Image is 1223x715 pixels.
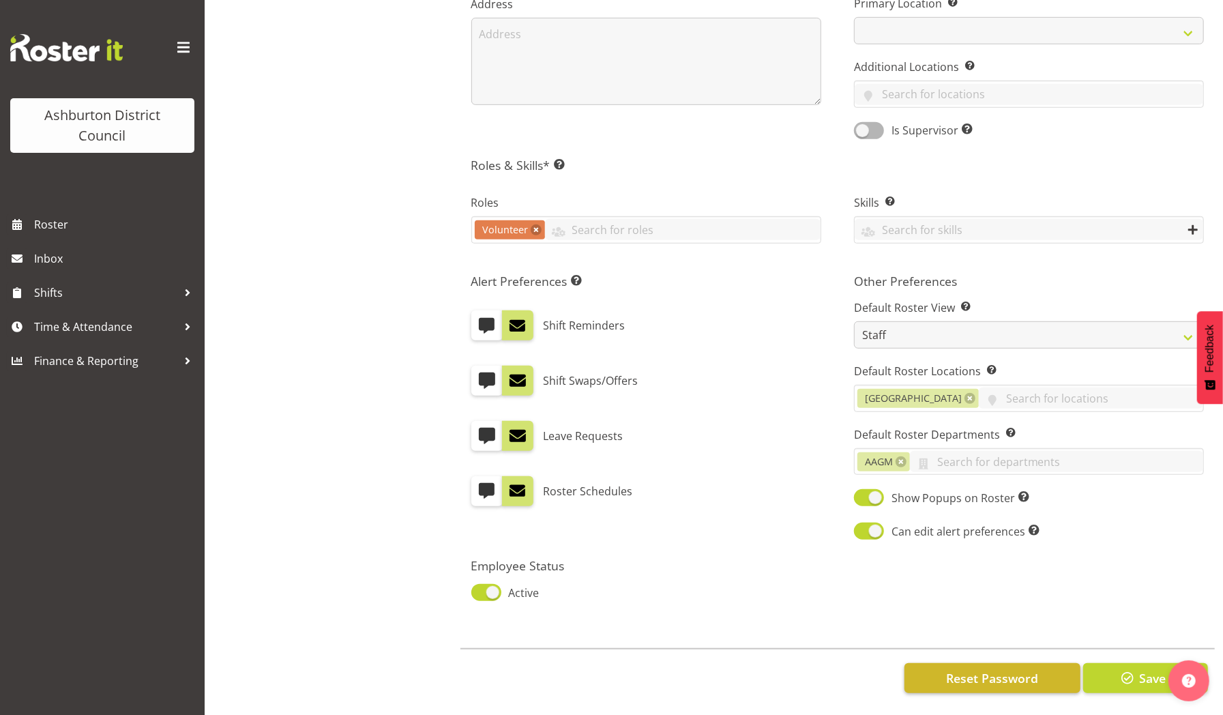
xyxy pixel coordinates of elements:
[543,476,632,506] label: Roster Schedules
[854,363,1204,379] label: Default Roster Locations
[1083,663,1208,693] button: Save
[24,105,181,146] div: Ashburton District Council
[855,84,1203,105] input: Search for locations
[1139,669,1166,687] span: Save
[904,663,1080,693] button: Reset Password
[854,274,1204,289] h5: Other Preferences
[1197,311,1223,404] button: Feedback - Show survey
[501,585,540,601] span: Active
[865,454,893,469] span: AAGM
[543,310,625,340] label: Shift Reminders
[471,558,829,573] h5: Employee Status
[865,391,962,406] span: [GEOGRAPHIC_DATA]
[471,158,1204,173] h5: Roles & Skills*
[946,669,1038,687] span: Reset Password
[34,248,198,269] span: Inbox
[543,421,623,451] label: Leave Requests
[34,214,198,235] span: Roster
[884,122,973,138] span: Is Supervisor
[471,274,821,289] h5: Alert Preferences
[34,351,177,371] span: Finance & Reporting
[910,451,1203,472] input: Search for departments
[855,219,1203,240] input: Search for skills
[545,219,821,240] input: Search for roles
[34,282,177,303] span: Shifts
[854,300,1204,316] label: Default Roster View
[10,34,123,61] img: Rosterit website logo
[854,194,1204,211] label: Skills
[884,523,1040,540] span: Can edit alert preferences
[979,388,1203,409] input: Search for locations
[482,222,528,237] span: Volunteer
[854,59,1204,75] label: Additional Locations
[854,426,1204,443] label: Default Roster Departments
[471,194,821,211] label: Roles
[1182,674,1196,688] img: help-xxl-2.png
[1204,325,1216,373] span: Feedback
[543,366,638,396] label: Shift Swaps/Offers
[34,317,177,337] span: Time & Attendance
[884,490,1029,506] span: Show Popups on Roster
